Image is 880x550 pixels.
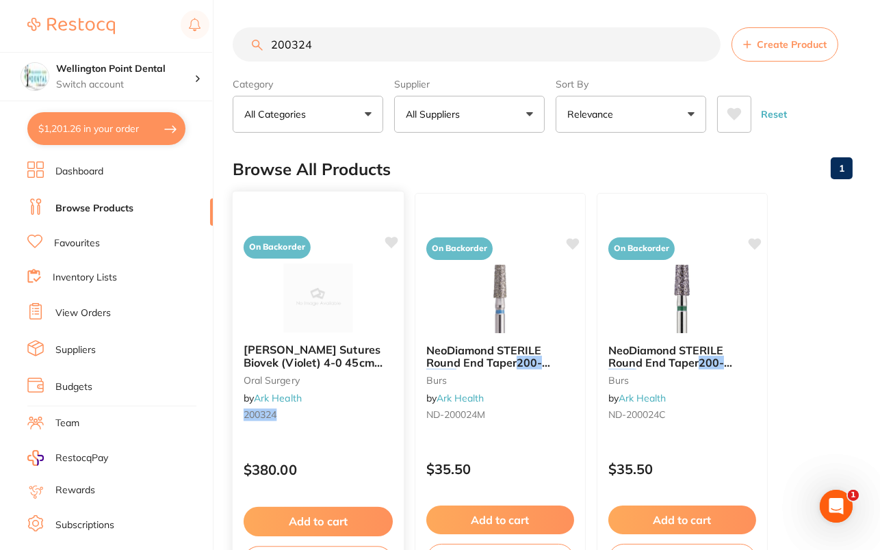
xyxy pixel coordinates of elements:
button: Reset [757,96,791,133]
button: Add to cart [608,506,756,534]
p: All Categories [244,107,311,121]
span: by [426,392,484,404]
em: 200-024M [426,356,542,382]
a: Ark Health [619,392,666,404]
span: ND-200024M [426,408,485,421]
h4: Wellington Point Dental [56,62,194,76]
a: Browse Products [55,202,133,215]
span: RestocqPay [55,451,108,465]
label: Category [233,78,383,90]
a: Rewards [55,484,95,497]
img: NeoDiamond STERILE Round End Taper 200-024M (850L) [456,265,545,333]
a: View Orders [55,306,111,320]
span: On Backorder [608,237,675,260]
img: NeoDiamond STERILE Round End Taper 200-024C (850L) [638,265,727,333]
small: burs [608,375,756,386]
button: Create Product [732,27,838,62]
iframe: Intercom live chat [820,490,853,523]
a: Subscriptions [55,519,114,532]
label: Supplier [394,78,545,90]
p: All Suppliers [406,107,465,121]
a: Favourites [54,237,100,250]
em: 200324 [244,408,276,421]
span: On Backorder [426,237,493,260]
h2: Browse All Products [233,160,391,179]
button: $1,201.26 in your order [27,112,185,145]
a: Budgets [55,380,92,394]
a: Inventory Lists [53,271,117,285]
span: Create Product [757,39,827,50]
span: (850L) [636,369,671,382]
b: NeoDiamond STERILE Round End Taper 200-024M (850L) [426,344,574,369]
img: Restocq Logo [27,18,115,34]
img: Dynek Sutures Biovek (Violet) 4-0 45cm 19mm 3/8 Circle R/C-P (NAB405) [273,263,363,332]
button: All Categories [233,96,383,133]
p: Switch account [56,78,194,92]
a: Ark Health [254,392,302,404]
p: $380.00 [244,462,393,477]
a: Ark Health [437,392,484,404]
span: 1 [848,490,859,501]
a: Team [55,417,79,430]
span: by [244,392,302,404]
span: ND-200024C [608,408,666,421]
a: 1 [831,155,853,182]
a: Suppliers [55,343,96,357]
em: 200-024C [608,356,724,382]
label: Sort By [556,78,706,90]
input: Search Products [233,27,721,62]
small: oral surgery [244,374,393,385]
b: NeoDiamond STERILE Round End Taper 200-024C (850L) [608,344,756,369]
a: Restocq Logo [27,10,115,42]
button: All Suppliers [394,96,545,133]
small: burs [426,375,574,386]
p: Relevance [567,107,619,121]
a: Dashboard [55,165,103,179]
span: NeoDiamond STERILE Round End Taper [426,343,541,369]
b: Dynek Sutures Biovek (Violet) 4-0 45cm 19mm 3/8 Circle R/C-P (NAB405) [244,343,393,369]
button: Add to cart [244,507,393,536]
span: On Backorder [244,236,311,259]
p: $35.50 [426,461,574,477]
img: Wellington Point Dental [21,63,49,90]
p: $35.50 [608,461,756,477]
span: [PERSON_NAME] Sutures Biovek (Violet) 4-0 45cm 19mm 3/8 Circle R/C-P (NAB405) [244,343,383,395]
span: NeoDiamond STERILE Round End Taper [608,343,723,369]
button: Relevance [556,96,706,133]
span: (850L) [456,369,491,382]
button: Add to cart [426,506,574,534]
a: RestocqPay [27,450,108,466]
span: by [608,392,666,404]
img: RestocqPay [27,450,44,466]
